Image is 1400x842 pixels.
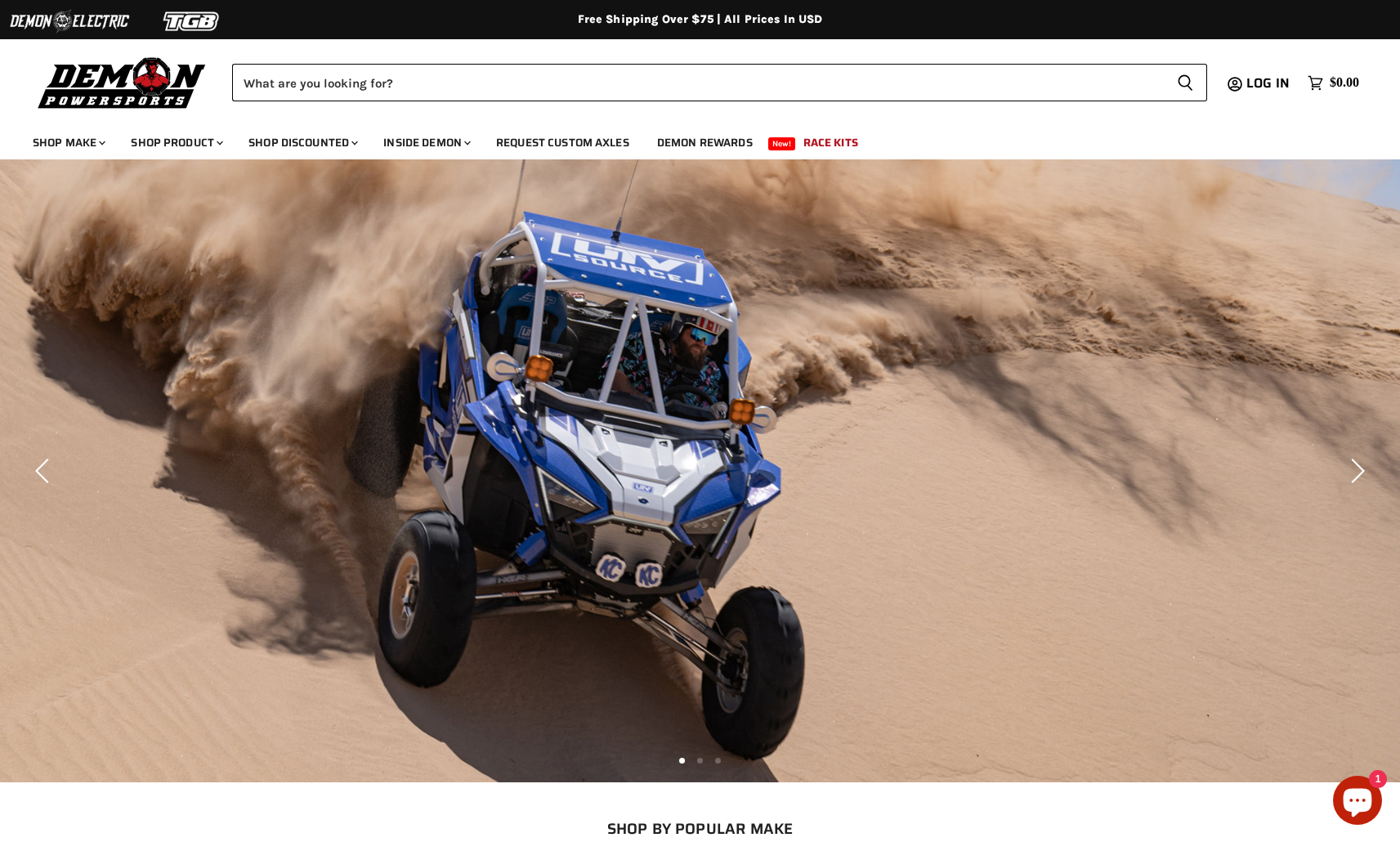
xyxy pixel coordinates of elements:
[8,6,131,37] img: Demon Electric Logo 2
[33,53,212,111] img: Demon Powersports
[20,119,1355,159] ul: Main menu
[1339,455,1371,487] button: Next
[1328,776,1387,829] inbox-online-store-chat: Shopify online store chat
[1239,76,1299,91] a: Log in
[232,64,1207,101] form: Product
[1299,71,1367,95] a: $0.00
[20,126,115,159] a: Shop Make
[232,64,1164,101] input: Search
[768,137,796,150] span: New!
[1246,73,1290,93] span: Log in
[66,820,1334,837] h2: SHOP BY POPULAR MAKE
[119,126,233,159] a: Shop Product
[645,126,765,159] a: Demon Rewards
[131,6,253,37] img: TGB Logo 2
[1330,75,1359,91] span: $0.00
[47,12,1354,27] div: Free Shipping Over $75 | All Prices In USD
[697,758,703,764] li: Page dot 2
[29,455,61,487] button: Previous
[791,126,870,159] a: Race Kits
[715,758,721,764] li: Page dot 3
[371,126,481,159] a: Inside Demon
[1164,64,1207,101] button: Search
[484,126,642,159] a: Request Custom Axles
[236,126,368,159] a: Shop Discounted
[679,758,685,764] li: Page dot 1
